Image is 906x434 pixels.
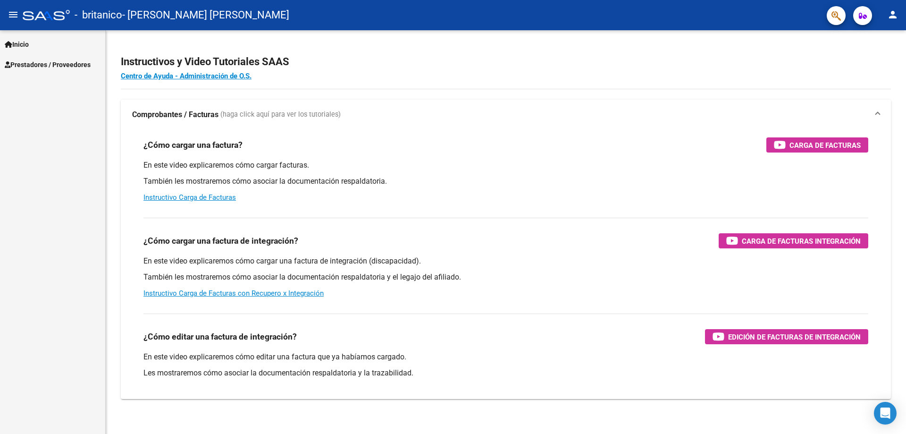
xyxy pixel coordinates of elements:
[5,39,29,50] span: Inicio
[874,402,897,425] div: Open Intercom Messenger
[121,100,891,130] mat-expansion-panel-header: Comprobantes / Facturas (haga click aquí para ver los tutoriales)
[75,5,122,26] span: - britanico
[887,9,898,20] mat-icon: person
[121,53,891,71] h2: Instructivos y Video Tutoriales SAAS
[789,139,861,151] span: Carga de Facturas
[143,256,868,266] p: En este video explicaremos cómo cargar una factura de integración (discapacidad).
[719,233,868,248] button: Carga de Facturas Integración
[742,235,861,247] span: Carga de Facturas Integración
[8,9,19,20] mat-icon: menu
[121,72,252,80] a: Centro de Ayuda - Administración de O.S.
[143,138,243,152] h3: ¿Cómo cargar una factura?
[143,352,868,362] p: En este video explicaremos cómo editar una factura que ya habíamos cargado.
[143,176,868,187] p: También les mostraremos cómo asociar la documentación respaldatoria.
[143,234,298,247] h3: ¿Cómo cargar una factura de integración?
[5,60,91,70] span: Prestadores / Proveedores
[122,5,289,26] span: - [PERSON_NAME] [PERSON_NAME]
[143,368,868,378] p: Les mostraremos cómo asociar la documentación respaldatoria y la trazabilidad.
[705,329,868,344] button: Edición de Facturas de integración
[766,137,868,153] button: Carga de Facturas
[220,110,341,120] span: (haga click aquí para ver los tutoriales)
[143,330,297,343] h3: ¿Cómo editar una factura de integración?
[143,193,236,202] a: Instructivo Carga de Facturas
[121,130,891,399] div: Comprobantes / Facturas (haga click aquí para ver los tutoriales)
[143,160,868,170] p: En este video explicaremos cómo cargar facturas.
[143,272,868,282] p: También les mostraremos cómo asociar la documentación respaldatoria y el legajo del afiliado.
[728,331,861,343] span: Edición de Facturas de integración
[143,289,324,298] a: Instructivo Carga de Facturas con Recupero x Integración
[132,110,218,120] strong: Comprobantes / Facturas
